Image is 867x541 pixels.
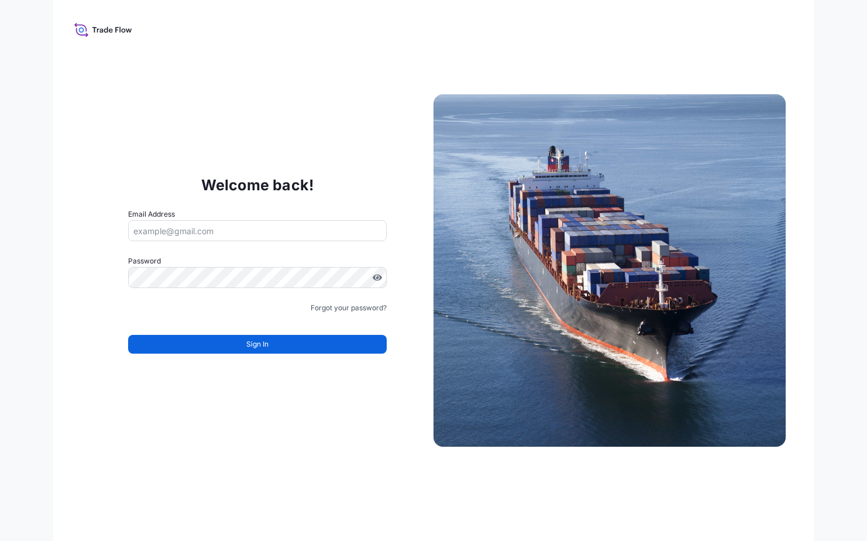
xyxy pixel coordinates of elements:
[128,220,387,241] input: example@gmail.com
[201,176,314,194] p: Welcome back!
[128,335,387,354] button: Sign In
[373,273,382,282] button: Show password
[246,338,269,350] span: Sign In
[433,94,786,447] img: Ship illustration
[128,208,175,220] label: Email Address
[128,255,387,267] label: Password
[311,302,387,314] a: Forgot your password?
